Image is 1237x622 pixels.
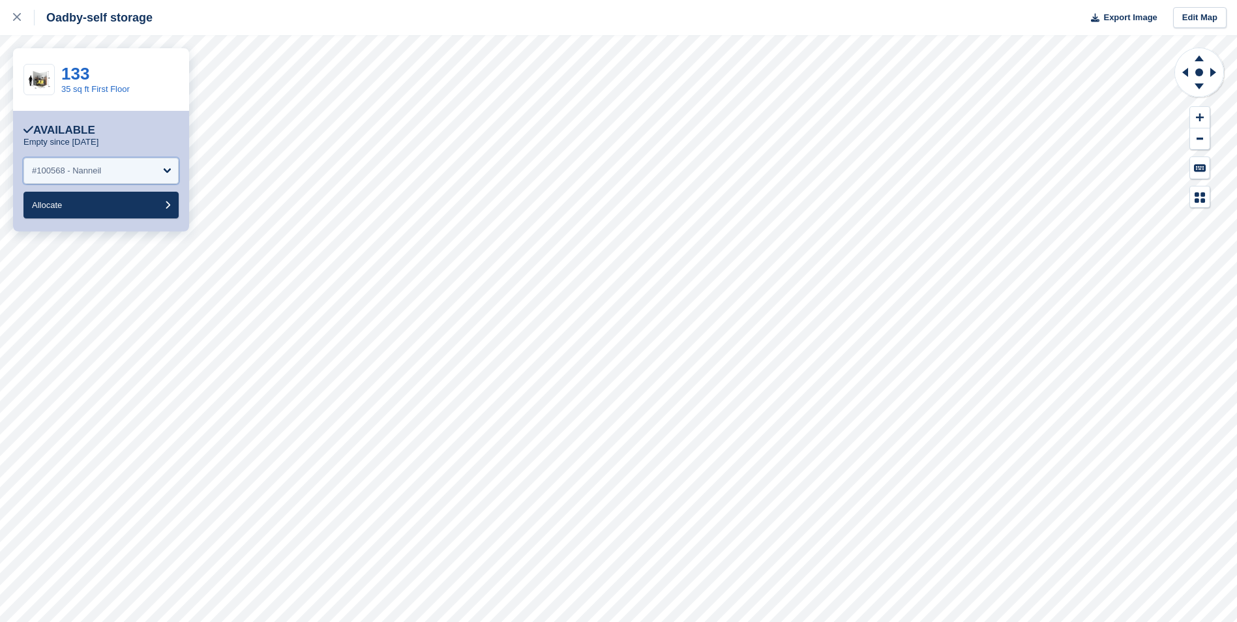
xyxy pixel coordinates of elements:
img: 35-sqft-unit%20(4).jpg [24,68,54,91]
button: Zoom Out [1190,128,1210,150]
button: Allocate [23,192,179,218]
button: Map Legend [1190,186,1210,208]
div: #100568 - Nanneil [32,164,101,177]
button: Keyboard Shortcuts [1190,157,1210,179]
a: 35 sq ft First Floor [61,84,130,94]
p: Empty since [DATE] [23,137,98,147]
a: Edit Map [1173,7,1227,29]
button: Export Image [1083,7,1157,29]
a: 133 [61,64,89,83]
span: Export Image [1103,11,1157,24]
div: Oadby-self storage [35,10,153,25]
div: Available [23,124,95,137]
span: Allocate [32,200,62,210]
button: Zoom In [1190,107,1210,128]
